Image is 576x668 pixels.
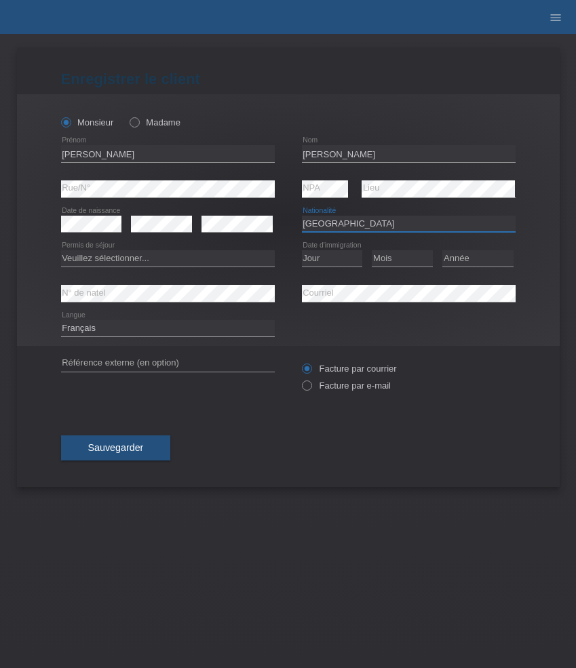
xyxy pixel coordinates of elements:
[302,380,311,397] input: Facture par e-mail
[130,117,138,126] input: Madame
[61,117,70,126] input: Monsieur
[61,117,114,127] label: Monsieur
[302,364,397,374] label: Facture par courrier
[61,435,171,461] button: Sauvegarder
[542,13,569,21] a: menu
[61,71,516,87] h1: Enregistrer le client
[130,117,180,127] label: Madame
[302,364,311,380] input: Facture par courrier
[302,380,391,391] label: Facture par e-mail
[549,11,562,24] i: menu
[88,442,144,453] span: Sauvegarder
